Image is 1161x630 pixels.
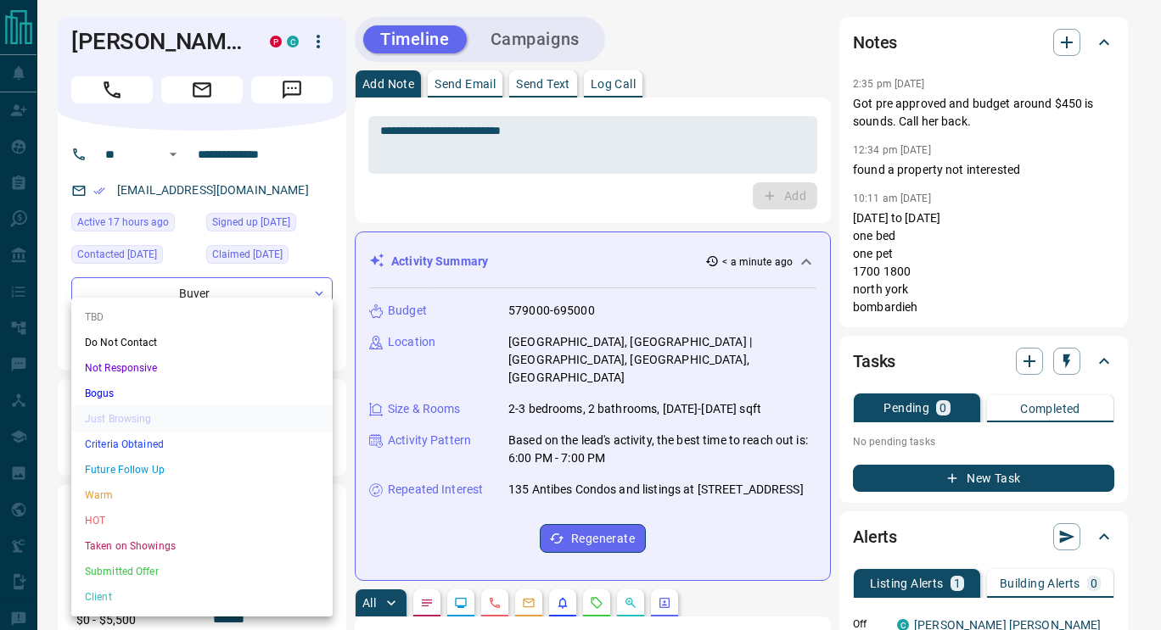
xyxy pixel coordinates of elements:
[71,457,333,482] li: Future Follow Up
[71,584,333,610] li: Client
[71,533,333,559] li: Taken on Showings
[71,304,333,330] li: TBD
[71,355,333,381] li: Not Responsive
[71,559,333,584] li: Submitted Offer
[71,432,333,457] li: Criteria Obtained
[71,508,333,533] li: HOT
[71,381,333,406] li: Bogus
[71,482,333,508] li: Warm
[71,330,333,355] li: Do Not Contact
